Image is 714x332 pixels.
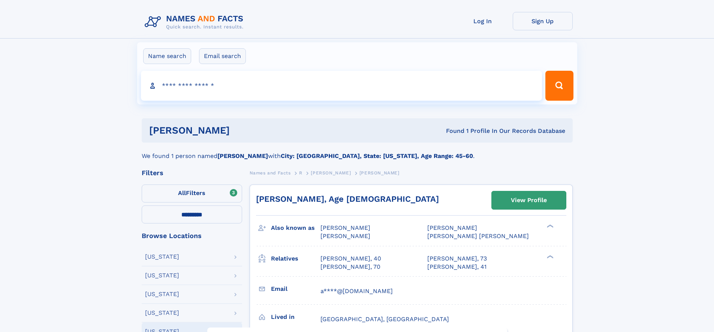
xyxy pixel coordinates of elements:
a: View Profile [492,191,566,209]
h3: Relatives [271,252,320,265]
span: [PERSON_NAME] [320,232,370,240]
div: [US_STATE] [145,310,179,316]
span: [GEOGRAPHIC_DATA], [GEOGRAPHIC_DATA] [320,316,449,323]
span: [PERSON_NAME] [311,170,351,176]
a: [PERSON_NAME], 40 [320,255,381,263]
label: Name search [143,48,191,64]
div: [US_STATE] [145,291,179,297]
div: [US_STATE] [145,254,179,260]
a: Names and Facts [250,168,291,177]
label: Filters [142,185,242,202]
span: [PERSON_NAME] [359,170,400,176]
b: City: [GEOGRAPHIC_DATA], State: [US_STATE], Age Range: 45-60 [281,152,473,159]
b: [PERSON_NAME] [217,152,268,159]
h1: [PERSON_NAME] [149,126,338,135]
h3: Lived in [271,311,320,323]
div: [US_STATE] [145,272,179,278]
div: ❯ [545,224,554,229]
div: ❯ [545,254,554,259]
span: All [178,189,186,197]
label: Email search [199,48,246,64]
span: [PERSON_NAME] [427,224,477,231]
div: Filters [142,170,242,176]
div: Browse Locations [142,232,242,239]
a: Sign Up [513,12,573,30]
div: We found 1 person named with . [142,143,573,161]
div: View Profile [511,192,547,209]
a: R [299,168,302,177]
a: [PERSON_NAME], 73 [427,255,487,263]
h3: Also known as [271,222,320,234]
a: [PERSON_NAME] [311,168,351,177]
span: [PERSON_NAME] [320,224,370,231]
span: [PERSON_NAME] [PERSON_NAME] [427,232,529,240]
input: search input [141,71,542,101]
div: Found 1 Profile In Our Records Database [338,127,565,135]
h3: Email [271,283,320,295]
span: R [299,170,302,176]
a: Log In [453,12,513,30]
a: [PERSON_NAME], Age [DEMOGRAPHIC_DATA] [256,194,439,204]
img: Logo Names and Facts [142,12,250,32]
a: [PERSON_NAME], 41 [427,263,486,271]
a: [PERSON_NAME], 70 [320,263,380,271]
button: Search Button [545,71,573,101]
